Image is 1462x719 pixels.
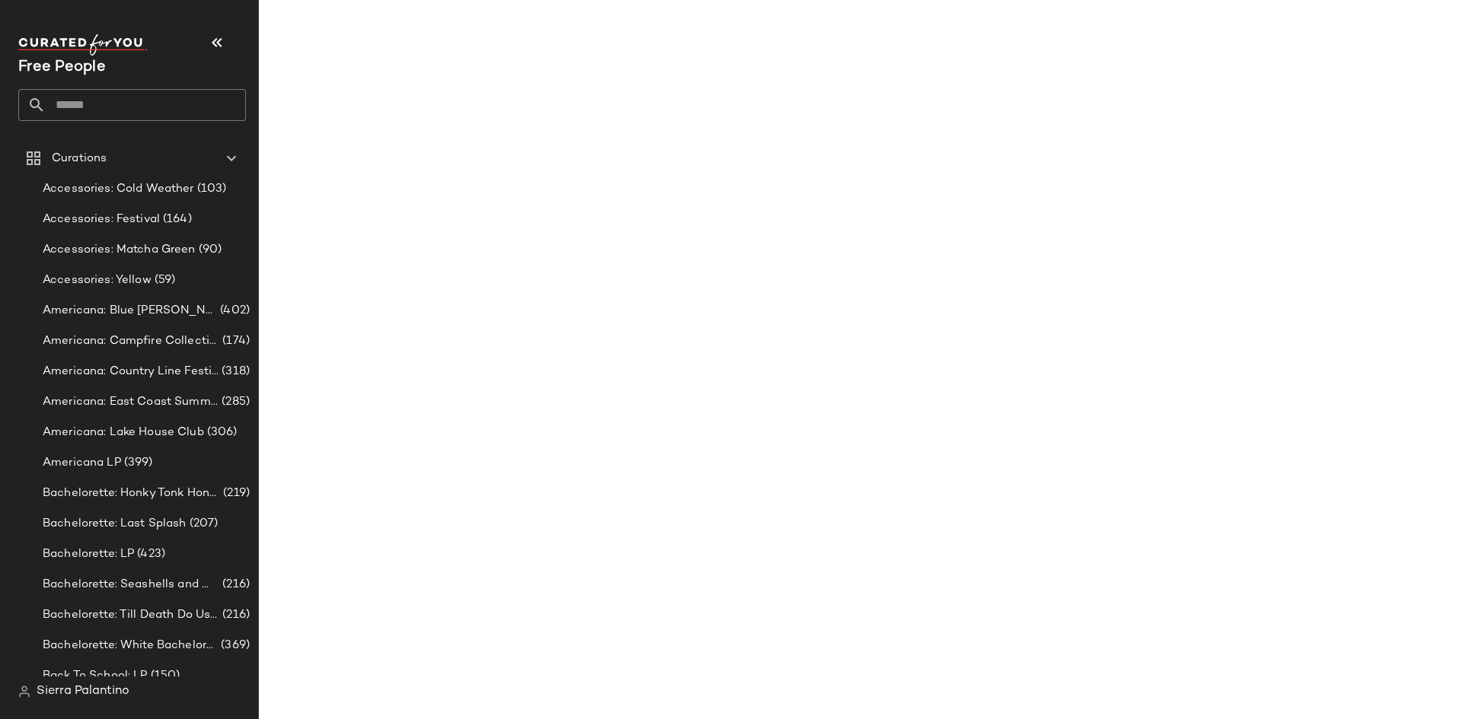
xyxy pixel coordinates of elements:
span: Current Company Name [18,59,106,75]
span: Americana: East Coast Summer [43,393,219,411]
span: (402) [217,302,250,320]
span: Americana LP [43,454,121,472]
span: Americana: Campfire Collective [43,332,219,350]
span: Accessories: Cold Weather [43,180,194,198]
span: Accessories: Yellow [43,272,152,289]
span: (90) [196,241,222,259]
span: (285) [219,393,250,411]
span: Sierra Palantino [37,682,129,701]
img: svg%3e [18,686,30,698]
span: Americana: Lake House Club [43,424,204,441]
span: Americana: Blue [PERSON_NAME] Baby [43,302,217,320]
span: Accessories: Festival [43,211,160,228]
span: Accessories: Matcha Green [43,241,196,259]
span: Americana: Country Line Festival [43,363,219,380]
span: Bachelorette: White Bachelorette Outfits [43,637,218,654]
span: (174) [219,332,250,350]
span: (423) [134,546,165,563]
span: (216) [219,606,250,624]
span: (219) [220,485,250,502]
span: Bachelorette: Honky Tonk Honey [43,485,220,502]
span: (150) [148,667,180,685]
span: (59) [152,272,176,289]
span: (216) [219,576,250,593]
span: Bachelorette: LP [43,546,134,563]
span: Bachelorette: Till Death Do Us Party [43,606,219,624]
span: Bachelorette: Seashells and Wedding Bells [43,576,219,593]
span: Bachelorette: Last Splash [43,515,187,533]
span: (399) [121,454,153,472]
span: Curations [52,150,107,167]
span: (369) [218,637,250,654]
span: (103) [194,180,227,198]
span: (207) [187,515,219,533]
span: (318) [219,363,250,380]
span: (306) [204,424,238,441]
span: (164) [160,211,192,228]
span: Back To School: LP [43,667,148,685]
img: cfy_white_logo.C9jOOHJF.svg [18,34,148,56]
